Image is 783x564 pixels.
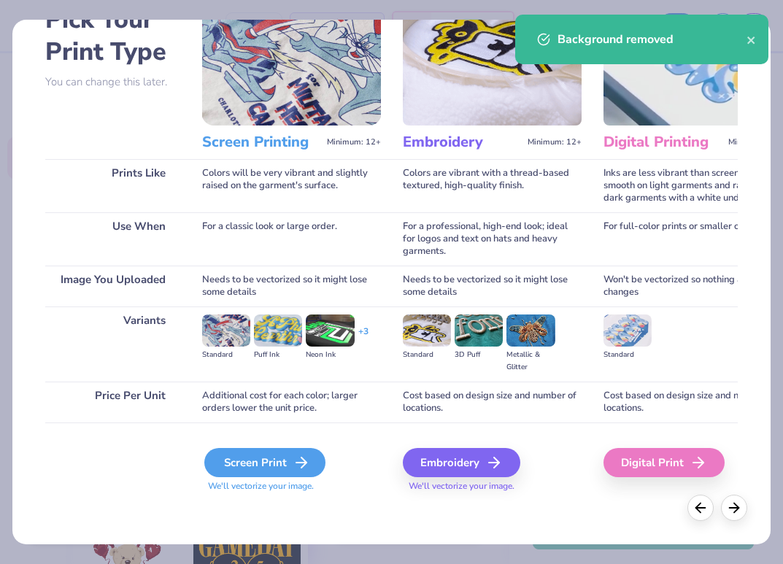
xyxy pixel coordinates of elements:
[202,480,381,492] span: We'll vectorize your image.
[403,212,582,266] div: For a professional, high-end look; ideal for logos and text on hats and heavy garments.
[403,349,451,361] div: Standard
[202,212,381,266] div: For a classic look or large order.
[403,266,582,306] div: Needs to be vectorized so it might lose some details
[306,314,354,347] img: Neon Ink
[603,382,782,422] div: Cost based on design size and number of locations.
[327,137,381,147] span: Minimum: 12+
[603,159,782,212] div: Inks are less vibrant than screen printing; smooth on light garments and raised on dark garments ...
[254,349,302,361] div: Puff Ink
[506,314,555,347] img: Metallic & Glitter
[603,212,782,266] div: For full-color prints or smaller orders.
[603,349,652,361] div: Standard
[358,325,369,350] div: + 3
[728,137,782,147] span: Minimum: 12+
[603,266,782,306] div: Won't be vectorized so nothing about it changes
[202,159,381,212] div: Colors will be very vibrant and slightly raised on the garment's surface.
[603,314,652,347] img: Standard
[455,314,503,347] img: 3D Puff
[45,212,180,266] div: Use When
[558,31,747,48] div: Background removed
[45,4,180,68] h2: Pick Your Print Type
[603,448,725,477] div: Digital Print
[403,314,451,347] img: Standard
[403,480,582,492] span: We'll vectorize your image.
[403,159,582,212] div: Colors are vibrant with a thread-based textured, high-quality finish.
[202,314,250,347] img: Standard
[747,31,757,48] button: close
[202,349,250,361] div: Standard
[45,382,180,422] div: Price Per Unit
[455,349,503,361] div: 3D Puff
[45,76,180,88] p: You can change this later.
[45,159,180,212] div: Prints Like
[403,133,522,152] h3: Embroidery
[506,349,555,374] div: Metallic & Glitter
[306,349,354,361] div: Neon Ink
[603,133,722,152] h3: Digital Printing
[45,266,180,306] div: Image You Uploaded
[528,137,582,147] span: Minimum: 12+
[254,314,302,347] img: Puff Ink
[202,133,321,152] h3: Screen Printing
[204,448,325,477] div: Screen Print
[202,266,381,306] div: Needs to be vectorized so it might lose some details
[403,382,582,422] div: Cost based on design size and number of locations.
[403,448,520,477] div: Embroidery
[202,382,381,422] div: Additional cost for each color; larger orders lower the unit price.
[45,306,180,382] div: Variants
